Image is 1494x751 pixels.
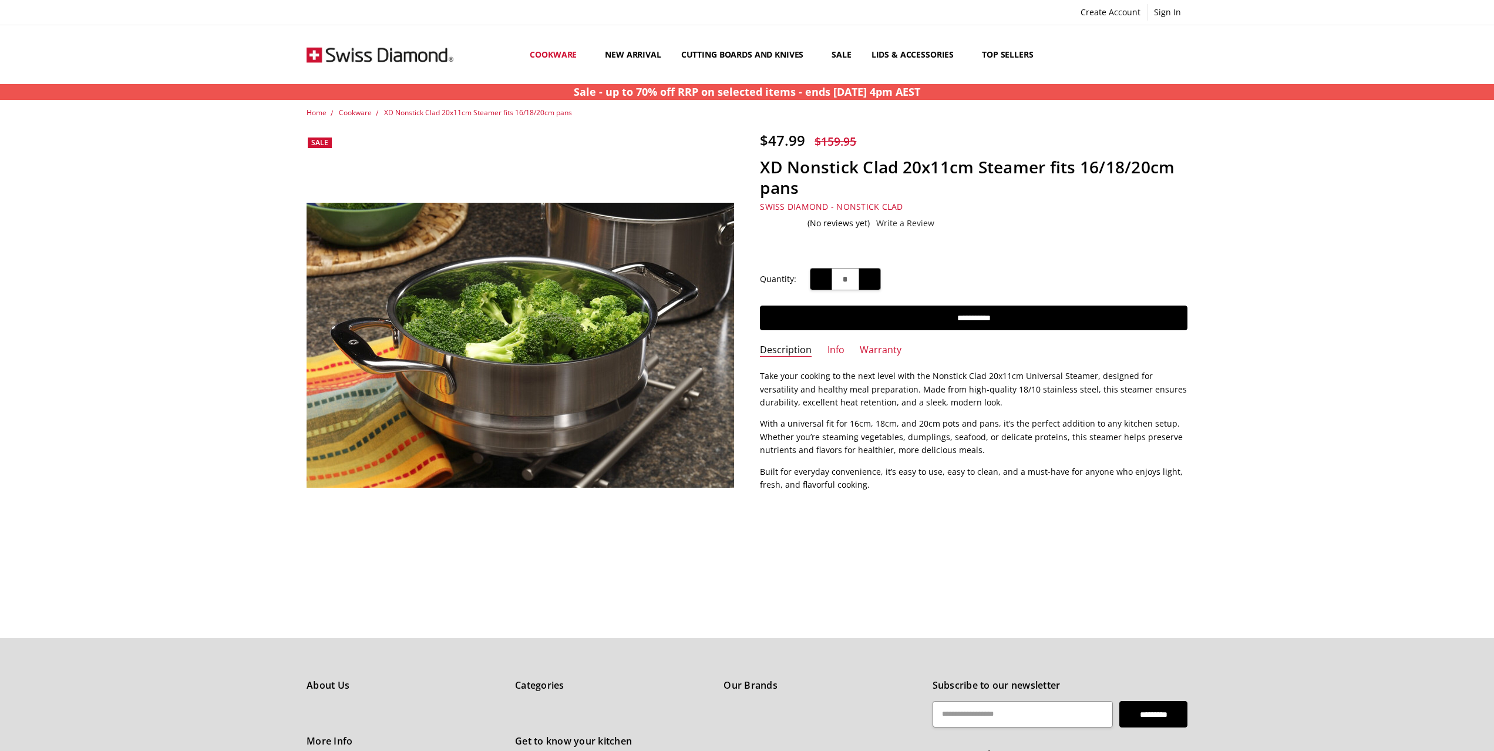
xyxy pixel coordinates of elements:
a: Home [307,108,327,118]
p: Take your cooking to the next level with the Nonstick Clad 20x11cm Universal Steamer, designed fo... [760,370,1187,409]
h5: More Info [307,734,502,749]
a: New arrival [595,28,671,81]
a: Create Account [1074,4,1147,21]
span: Sale [311,138,328,147]
a: XD Nonstick Clad 20x11cm Steamer fits 16/18/20cm pans [384,108,572,118]
img: Free Shipping On Every Order [307,25,453,84]
img: XD Nonstick Clad 20x11cm Steamer fits 16/18/20cm pans [307,203,734,488]
a: XD Nonstick Clad 20x11cm Steamer fits 16/18/20cm pans [307,132,734,559]
a: Swiss Diamond - Nonstick Clad [760,201,903,212]
strong: Sale - up to 70% off RRP on selected items - ends [DATE] 4pm AEST [574,85,920,99]
a: Sale [822,28,861,81]
a: Sign In [1148,4,1187,21]
span: $159.95 [815,133,856,149]
h5: Our Brands [724,678,919,693]
a: Write a Review [876,219,934,228]
a: Lids & Accessories [862,28,972,81]
h5: About Us [307,678,502,693]
a: Cookware [520,28,595,81]
h1: XD Nonstick Clad 20x11cm Steamer fits 16/18/20cm pans [760,157,1187,198]
p: With a universal fit for 16cm, 18cm, and 20cm pots and pans, it’s the perfect addition to any kit... [760,417,1187,457]
h5: Categories [515,678,711,693]
h5: Subscribe to our newsletter [933,678,1187,693]
a: Warranty [860,344,901,357]
a: Cutting boards and knives [671,28,822,81]
p: Built for everyday convenience, it’s easy to use, easy to clean, and a must-have for anyone who e... [760,465,1187,492]
h5: Get to know your kitchen [515,734,711,749]
a: Top Sellers [972,28,1043,81]
a: Cookware [339,108,372,118]
a: Description [760,344,812,357]
span: (No reviews yet) [807,219,870,228]
label: Quantity: [760,273,796,286]
span: $47.99 [760,130,805,150]
a: Info [827,344,844,357]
